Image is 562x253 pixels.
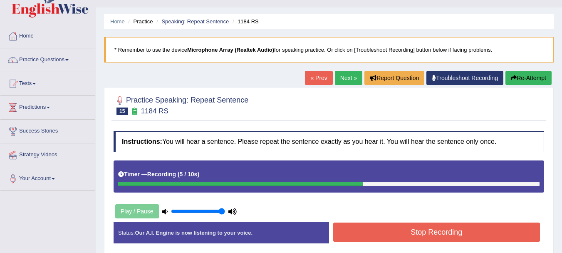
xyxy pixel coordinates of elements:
[0,25,95,45] a: Home
[141,107,168,115] small: 1184 RS
[161,18,229,25] a: Speaking: Repeat Sentence
[114,131,544,152] h4: You will hear a sentence. Please repeat the sentence exactly as you hear it. You will hear the se...
[305,71,332,85] a: « Prev
[0,120,95,140] a: Success Stories
[0,143,95,164] a: Strategy Videos
[335,71,362,85] a: Next »
[230,18,259,25] li: 1184 RS
[0,167,95,188] a: Your Account
[0,48,95,69] a: Practice Questions
[426,71,503,85] a: Troubleshoot Recording
[197,171,199,178] b: )
[333,223,540,242] button: Stop Recording
[110,18,125,25] a: Home
[118,171,199,178] h5: Timer —
[104,37,554,63] blockquote: * Remember to use the device for speaking practice. Or click on [Troubleshoot Recording] button b...
[187,47,274,53] b: Microphone Array (Realtek Audio)
[0,72,95,93] a: Tests
[180,171,198,178] b: 5 / 10s
[505,71,552,85] button: Re-Attempt
[178,171,180,178] b: (
[130,108,139,115] small: Exam occurring question
[116,108,128,115] span: 15
[0,96,95,117] a: Predictions
[364,71,424,85] button: Report Question
[114,94,248,115] h2: Practice Speaking: Repeat Sentence
[122,138,162,145] b: Instructions:
[147,171,176,178] b: Recording
[126,18,153,25] li: Practice
[114,222,329,243] div: Status:
[135,230,253,236] strong: Our A.I. Engine is now listening to your voice.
